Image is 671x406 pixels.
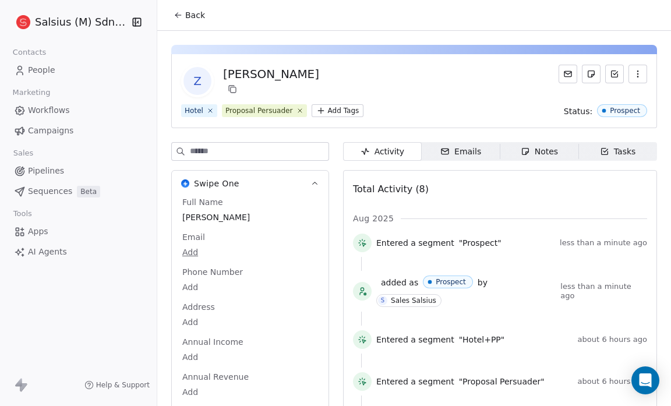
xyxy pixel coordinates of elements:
[312,104,364,117] button: Add Tags
[9,121,147,140] a: Campaigns
[28,104,70,116] span: Workflows
[84,380,150,390] a: Help & Support
[77,186,100,197] span: Beta
[631,366,659,394] div: Open Intercom Messenger
[376,334,454,345] span: Entered a segment
[183,67,211,95] span: Z
[560,282,647,301] span: less than a minute ago
[185,105,203,116] div: Hotel
[478,277,488,288] span: by
[8,144,38,162] span: Sales
[172,171,329,196] button: Swipe OneSwipe One
[521,146,558,158] div: Notes
[391,296,436,305] div: Sales Salsius
[28,64,55,76] span: People
[9,222,147,241] a: Apps
[182,386,318,398] span: Add
[381,277,418,288] span: added as
[16,15,30,29] img: logo%20salsius.png
[182,246,318,258] span: Add
[14,12,124,32] button: Salsius (M) Sdn Bhd
[353,213,394,224] span: Aug 2025
[8,205,37,223] span: Tools
[8,84,55,101] span: Marketing
[9,61,147,80] a: People
[225,105,293,116] div: Proposal Persuader
[28,185,72,197] span: Sequences
[180,301,217,313] span: Address
[180,371,251,383] span: Annual Revenue
[180,336,246,348] span: Annual Income
[96,380,150,390] span: Help & Support
[182,281,318,293] span: Add
[376,237,454,249] span: Entered a segment
[564,105,592,117] span: Status:
[182,351,318,363] span: Add
[600,146,636,158] div: Tasks
[459,334,505,345] span: "Hotel+PP"
[9,242,147,262] a: AI Agents
[610,107,640,115] div: Prospect
[381,296,384,305] div: S
[182,316,318,328] span: Add
[28,125,73,137] span: Campaigns
[35,15,129,30] span: Salsius (M) Sdn Bhd
[560,238,647,248] span: less than a minute ago
[28,225,48,238] span: Apps
[353,183,429,195] span: Total Activity (8)
[459,376,545,387] span: "Proposal Persuader"
[180,231,207,243] span: Email
[182,211,318,223] span: [PERSON_NAME]
[8,44,51,61] span: Contacts
[194,178,239,189] span: Swipe One
[578,335,647,344] span: about 6 hours ago
[436,278,466,286] div: Prospect
[223,66,319,82] div: [PERSON_NAME]
[28,246,67,258] span: AI Agents
[9,182,147,201] a: SequencesBeta
[181,179,189,188] img: Swipe One
[28,165,64,177] span: Pipelines
[185,9,205,21] span: Back
[376,376,454,387] span: Entered a segment
[9,101,147,120] a: Workflows
[180,266,245,278] span: Phone Number
[440,146,481,158] div: Emails
[459,237,502,249] span: "Prospect"
[9,161,147,181] a: Pipelines
[578,377,647,386] span: about 6 hours ago
[167,5,212,26] button: Back
[180,196,225,208] span: Full Name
